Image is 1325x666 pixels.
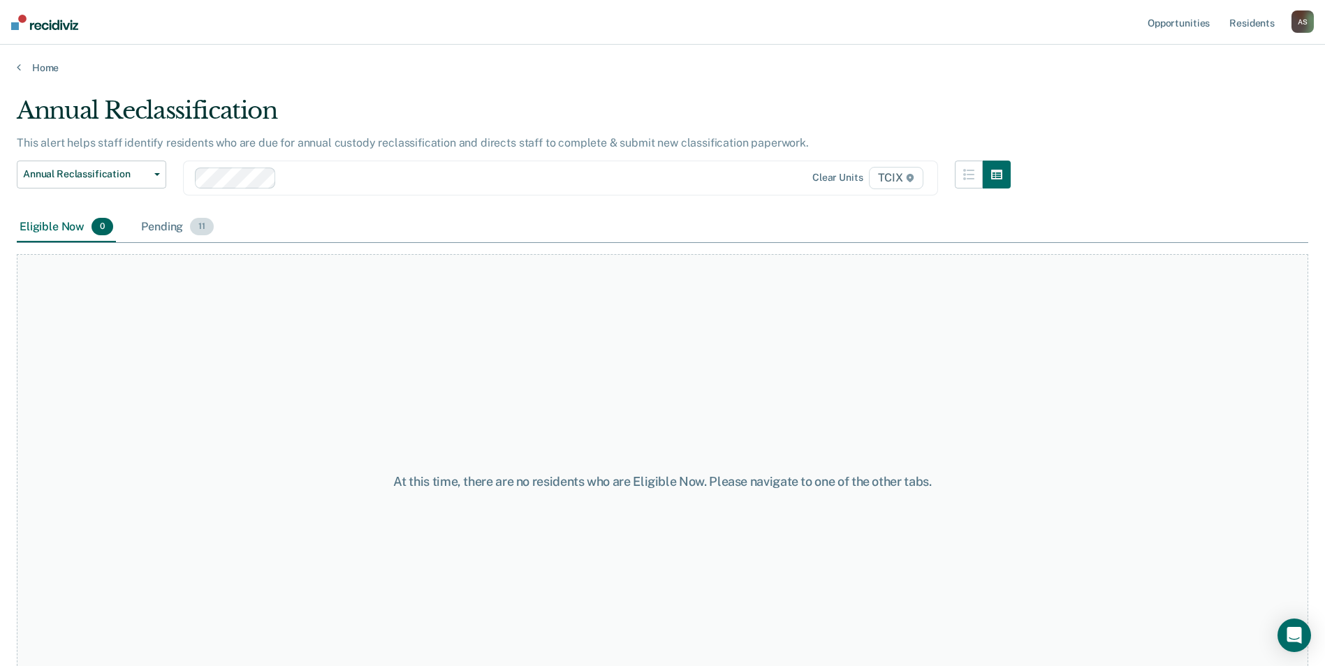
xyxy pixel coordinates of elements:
[17,136,809,149] p: This alert helps staff identify residents who are due for annual custody reclassification and dir...
[1291,10,1314,33] button: AS
[17,96,1011,136] div: Annual Reclassification
[23,168,149,180] span: Annual Reclassification
[190,218,214,236] span: 11
[340,474,986,489] div: At this time, there are no residents who are Eligible Now. Please navigate to one of the other tabs.
[1278,619,1311,652] div: Open Intercom Messenger
[91,218,113,236] span: 0
[812,172,863,184] div: Clear units
[11,15,78,30] img: Recidiviz
[138,212,217,243] div: Pending11
[17,61,1308,74] a: Home
[17,161,166,188] button: Annual Reclassification
[869,167,923,189] span: TCIX
[1291,10,1314,33] div: A S
[17,212,116,243] div: Eligible Now0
